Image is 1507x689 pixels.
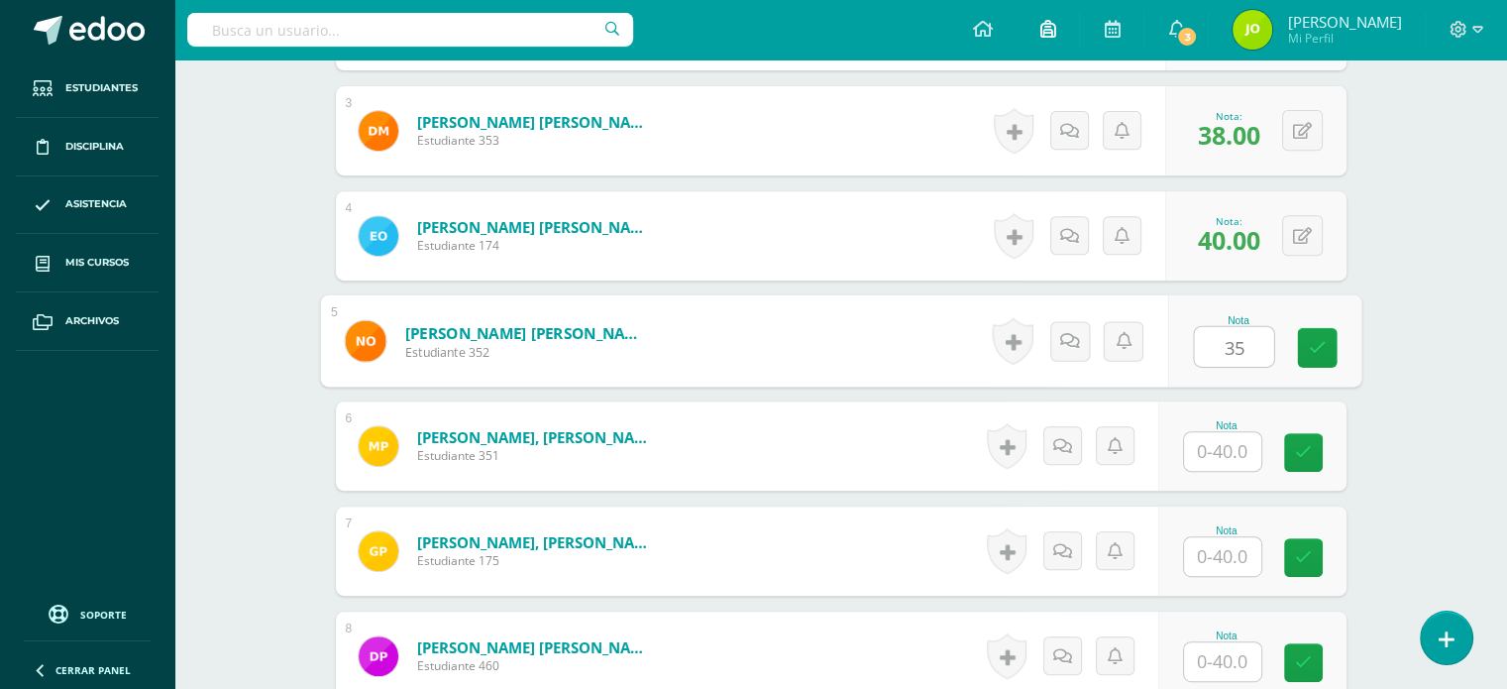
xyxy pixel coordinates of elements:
img: ad6a2bcde31e7d6a9ae59222f164e66a.png [359,216,398,256]
div: Nota [1183,525,1270,536]
a: Archivos [16,292,159,351]
span: Estudiante 352 [404,343,649,361]
a: [PERSON_NAME] [PERSON_NAME] [417,637,655,657]
div: Nota [1183,631,1270,641]
a: [PERSON_NAME] [PERSON_NAME] [417,217,655,237]
div: Nota: [1198,214,1260,228]
span: Mis cursos [65,255,129,271]
a: [PERSON_NAME] [PERSON_NAME] [417,112,655,132]
a: Mis cursos [16,234,159,292]
a: Asistencia [16,176,159,235]
div: Nota: [1198,109,1260,123]
span: Estudiantes [65,80,138,96]
img: c7d07b9c7f5a8d7d2bcdd01d3a3bfc2c.png [345,320,385,361]
a: [PERSON_NAME] [PERSON_NAME] [404,322,649,343]
div: Nota [1193,314,1283,325]
img: 506daf603729e60bbd66212f31edf6a9.png [1233,10,1272,50]
span: Estudiante 174 [417,237,655,254]
img: b228ef851358c022ab0657cd4bf97d97.png [359,111,398,151]
a: [PERSON_NAME], [PERSON_NAME] [417,427,655,447]
span: Disciplina [65,139,124,155]
a: Soporte [24,600,151,627]
span: Archivos [65,313,119,329]
img: 4a6fe40d6aa0f39f5988f9c9d9b85752.png [359,636,398,676]
span: 38.00 [1198,118,1260,152]
input: 0-40.0 [1184,642,1261,681]
div: Nota [1183,420,1270,431]
span: Soporte [80,608,127,622]
span: 40.00 [1198,223,1260,257]
img: 9b5e838db1c769d8d00612a8bf1a07f7.png [359,531,398,571]
span: Estudiante 353 [417,132,655,149]
img: 3e036972416abb13771de5a41e85d74f.png [359,426,398,466]
a: Disciplina [16,118,159,176]
span: Estudiante 351 [417,447,655,464]
span: 3 [1176,26,1198,48]
input: 0-40.0 [1184,432,1261,471]
span: Mi Perfil [1287,30,1401,47]
a: Estudiantes [16,59,159,118]
input: Busca un usuario... [187,13,633,47]
span: Estudiante 460 [417,657,655,674]
span: Estudiante 175 [417,552,655,569]
span: [PERSON_NAME] [1287,12,1401,32]
a: [PERSON_NAME], [PERSON_NAME] [417,532,655,552]
span: Cerrar panel [55,663,131,677]
span: Asistencia [65,196,127,212]
input: 0-40.0 [1184,537,1261,576]
input: 0-40.0 [1194,327,1273,367]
